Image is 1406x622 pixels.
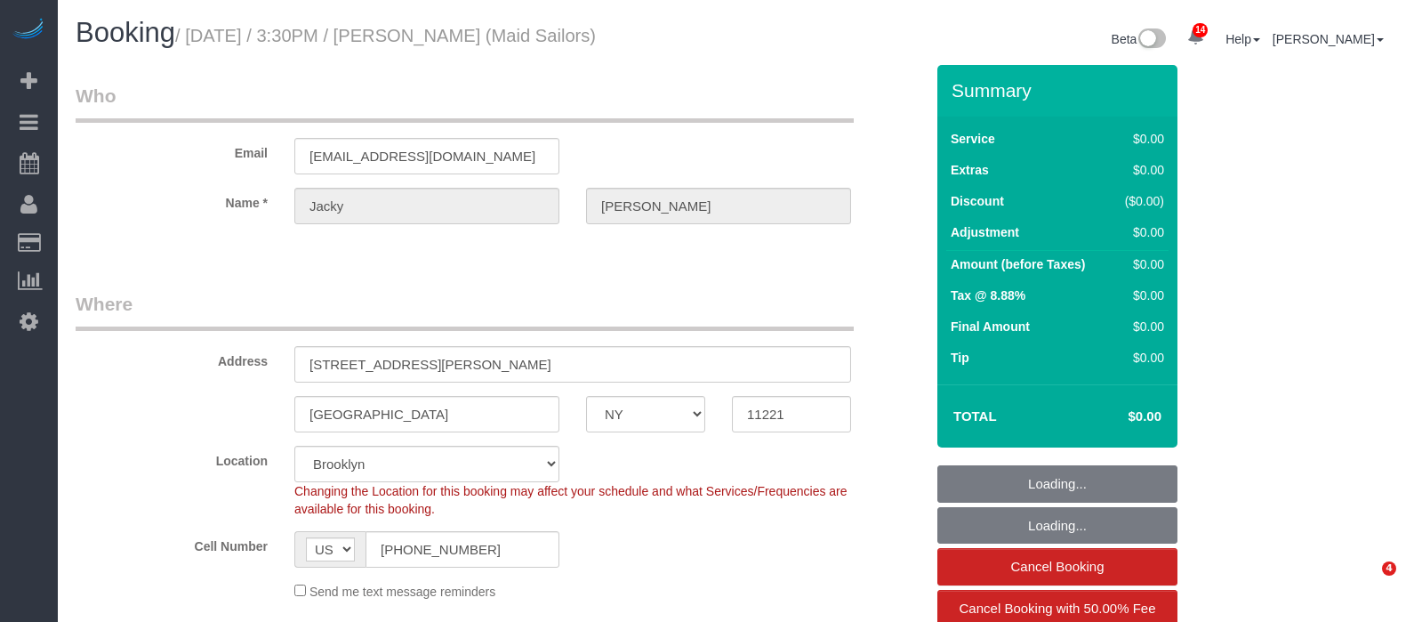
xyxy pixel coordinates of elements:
input: Email [294,138,559,174]
span: Changing the Location for this booking may affect your schedule and what Services/Frequencies are... [294,484,848,516]
legend: Where [76,291,854,331]
div: $0.00 [1117,349,1164,367]
label: Cell Number [62,531,281,555]
a: Cancel Booking [937,548,1177,586]
label: Email [62,138,281,162]
span: Booking [76,17,175,48]
a: 14 [1178,18,1213,57]
span: Send me text message reminders [309,585,495,599]
input: Zip Code [732,396,851,432]
label: Final Amount [951,318,1030,335]
legend: Who [76,83,854,123]
label: Discount [951,192,1004,210]
span: 14 [1193,23,1208,37]
div: $0.00 [1117,287,1164,304]
img: Automaid Logo [11,18,46,43]
a: Help [1225,32,1260,46]
small: / [DATE] / 3:30PM / [PERSON_NAME] (Maid Sailors) [175,26,596,45]
label: Service [951,130,995,148]
label: Adjustment [951,223,1019,241]
div: $0.00 [1117,130,1164,148]
div: $0.00 [1117,223,1164,241]
label: Name * [62,188,281,212]
input: First Name [294,188,559,224]
input: City [294,396,559,432]
input: Last Name [586,188,851,224]
label: Location [62,446,281,470]
a: [PERSON_NAME] [1273,32,1384,46]
iframe: Intercom live chat [1346,561,1388,604]
img: New interface [1137,28,1166,52]
div: $0.00 [1117,318,1164,335]
div: $0.00 [1117,255,1164,273]
input: Cell Number [366,531,559,568]
label: Extras [951,161,989,179]
label: Address [62,346,281,370]
h3: Summary [952,80,1169,101]
div: ($0.00) [1117,192,1164,210]
div: $0.00 [1117,161,1164,179]
span: 4 [1382,561,1396,576]
strong: Total [953,408,997,424]
h4: $0.00 [1075,409,1161,424]
label: Tax @ 8.88% [951,287,1025,304]
label: Amount (before Taxes) [951,255,1085,273]
label: Tip [951,349,969,367]
span: Cancel Booking with 50.00% Fee [960,601,1156,616]
a: Beta [1112,32,1167,46]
